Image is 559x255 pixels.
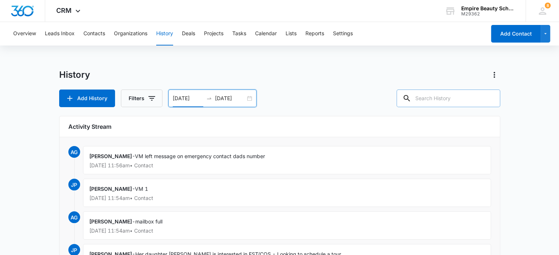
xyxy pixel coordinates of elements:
[89,228,485,233] p: [DATE] 11:54am • Contact
[83,22,105,45] button: Contacts
[114,22,147,45] button: Organizations
[182,22,195,45] button: Deals
[461,6,515,11] div: account name
[89,186,132,192] span: [PERSON_NAME]
[488,69,500,81] button: Actions
[83,179,491,207] div: -
[89,153,132,159] span: [PERSON_NAME]
[135,186,148,192] span: VM 1
[59,90,115,107] button: Add History
[121,90,162,107] button: Filters
[491,25,541,43] button: Add Contact
[135,153,265,159] span: VM left message on emergency contact dads number
[89,163,485,168] p: [DATE] 11:56am • Contact
[56,7,72,14] span: CRM
[397,90,500,107] input: Search History
[135,218,162,225] span: mailbox full
[13,22,36,45] button: Overview
[45,22,75,45] button: Leads Inbox
[68,122,491,131] h6: Activity Stream
[68,211,80,223] span: AG
[83,211,491,240] div: -
[68,146,80,158] span: AG
[89,196,485,201] p: [DATE] 11:54am • Contact
[333,22,353,45] button: Settings
[545,3,551,8] span: 8
[156,22,173,45] button: History
[89,218,132,225] span: [PERSON_NAME]
[545,3,551,8] div: notifications count
[204,22,223,45] button: Projects
[83,146,491,174] div: -
[68,179,80,190] span: JP
[206,95,212,101] span: to
[305,22,324,45] button: Reports
[59,69,90,80] h1: History
[173,94,203,102] input: Start date
[255,22,277,45] button: Calendar
[206,95,212,101] span: swap-right
[286,22,297,45] button: Lists
[232,22,246,45] button: Tasks
[215,94,246,102] input: End date
[461,11,515,17] div: account id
